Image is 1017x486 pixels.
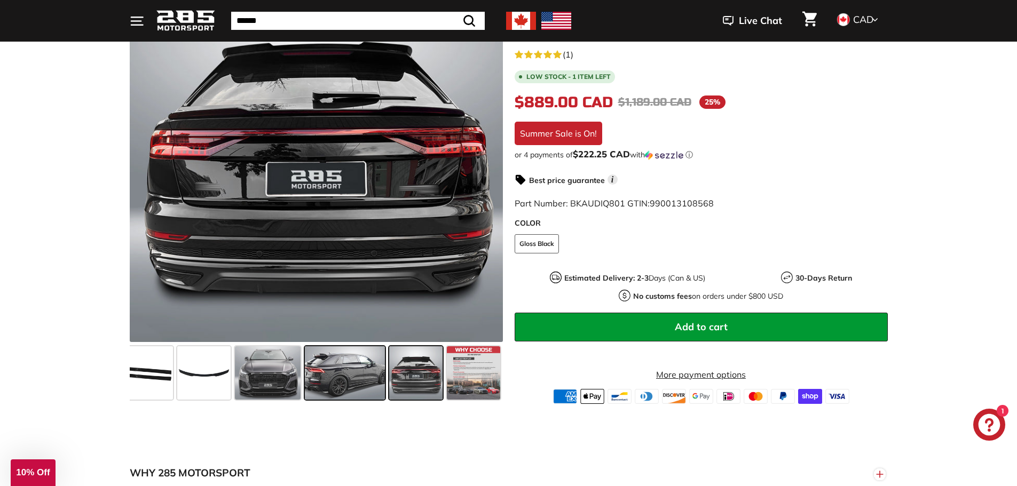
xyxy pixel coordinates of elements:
[580,389,604,404] img: apple_pay
[796,3,823,39] a: Cart
[771,389,795,404] img: paypal
[515,93,613,111] span: $889.00 CAD
[709,7,796,34] button: Live Chat
[662,389,686,404] img: discover
[515,47,888,61] a: 5.0 rating (1 votes)
[970,409,1008,443] inbox-online-store-chat: Shopify online store chat
[553,389,577,404] img: american_express
[798,389,822,404] img: shopify_pay
[231,12,485,30] input: Search
[633,291,783,302] p: on orders under $800 USD
[156,9,215,34] img: Logo_285_Motorsport_areodynamics_components
[689,389,713,404] img: google_pay
[515,198,714,209] span: Part Number: BKAUDIQ801 GTIN:
[716,389,740,404] img: ideal
[825,389,849,404] img: visa
[11,459,56,486] div: 10% Off
[515,149,888,160] div: or 4 payments of$222.25 CADwithSezzle Click to learn more about Sezzle
[795,273,852,283] strong: 30-Days Return
[515,313,888,341] button: Add to cart
[675,321,728,333] span: Add to cart
[526,74,611,80] span: Low stock - 1 item left
[608,389,632,404] img: bancontact
[853,13,873,26] span: CAD
[515,149,888,160] div: or 4 payments of with
[16,467,50,477] span: 10% Off
[739,14,782,28] span: Live Chat
[515,122,602,145] div: Summer Sale is On!
[650,198,714,209] span: 990013108568
[563,48,573,61] span: (1)
[515,368,888,381] a: More payment options
[635,389,659,404] img: diners_club
[564,273,649,283] strong: Estimated Delivery: 2-3
[573,148,630,160] span: $222.25 CAD
[564,273,705,284] p: Days (Can & US)
[633,291,692,301] strong: No customs fees
[515,218,888,229] label: COLOR
[744,389,768,404] img: master
[529,176,605,185] strong: Best price guarantee
[608,174,618,185] span: i
[645,150,683,160] img: Sezzle
[618,95,691,109] span: $1,189.00 CAD
[699,95,726,109] span: 25%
